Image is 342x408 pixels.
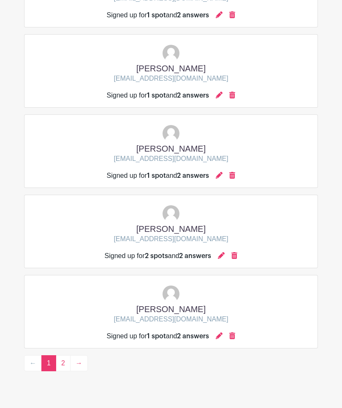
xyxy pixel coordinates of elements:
[107,90,209,101] div: Signed up for and
[105,251,212,261] div: Signed up for and
[147,172,166,179] span: 1 spot
[177,172,209,179] span: 2 answers
[114,224,228,234] h5: [PERSON_NAME]
[114,304,228,314] h5: [PERSON_NAME]
[114,73,228,84] p: [EMAIL_ADDRESS][DOMAIN_NAME]
[41,355,56,371] span: 1
[163,125,179,142] img: default-ce2991bfa6775e67f084385cd625a349d9dcbb7a52a09fb2fda1e96e2d18dcdb.png
[163,45,179,62] img: default-ce2991bfa6775e67f084385cd625a349d9dcbb7a52a09fb2fda1e96e2d18dcdb.png
[114,154,228,164] p: [EMAIL_ADDRESS][DOMAIN_NAME]
[177,12,209,19] span: 2 answers
[114,314,228,324] p: [EMAIL_ADDRESS][DOMAIN_NAME]
[145,253,168,259] span: 2 spots
[147,333,166,340] span: 1 spot
[147,12,166,19] span: 1 spot
[114,144,228,154] h5: [PERSON_NAME]
[163,286,179,302] img: default-ce2991bfa6775e67f084385cd625a349d9dcbb7a52a09fb2fda1e96e2d18dcdb.png
[107,331,209,341] div: Signed up for and
[179,253,211,259] span: 2 answers
[147,92,166,99] span: 1 spot
[177,92,209,99] span: 2 answers
[163,205,179,222] img: default-ce2991bfa6775e67f084385cd625a349d9dcbb7a52a09fb2fda1e96e2d18dcdb.png
[114,63,228,73] h5: [PERSON_NAME]
[56,355,71,371] a: 2
[70,355,88,371] a: →
[107,10,209,20] div: Signed up for and
[107,171,209,181] div: Signed up for and
[114,234,228,244] p: [EMAIL_ADDRESS][DOMAIN_NAME]
[177,333,209,340] span: 2 answers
